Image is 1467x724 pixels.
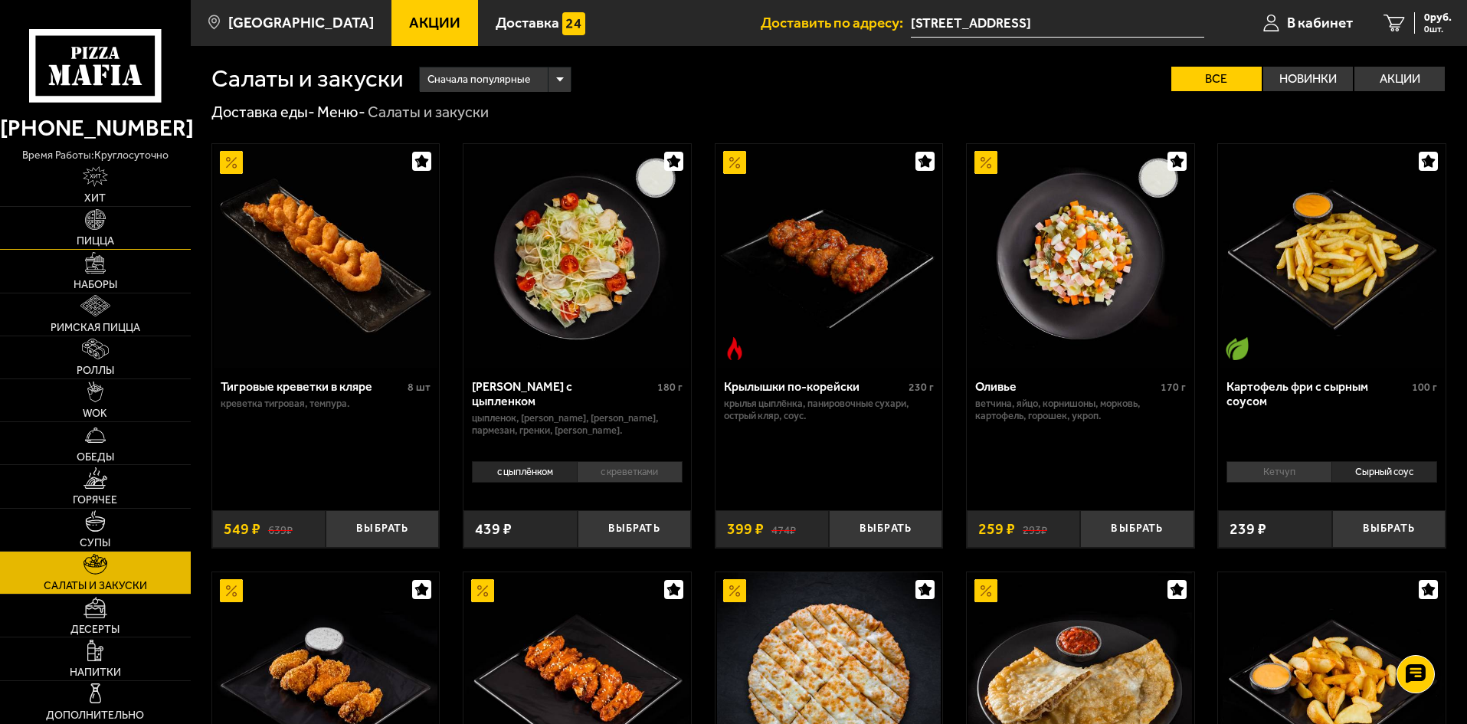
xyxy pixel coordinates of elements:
[727,522,764,537] span: 399 ₽
[77,236,114,247] span: Пицца
[723,579,746,602] img: Акционный
[717,144,941,368] img: Крылышки по-корейски
[228,15,374,30] span: [GEOGRAPHIC_DATA]
[1171,67,1262,91] label: Все
[657,381,683,394] span: 180 г
[1412,381,1437,394] span: 100 г
[911,9,1204,38] input: Ваш адрес доставки
[1218,456,1446,499] div: 0
[1226,379,1408,408] div: Картофель фри с сырным соусом
[221,398,431,410] p: креветка тигровая, темпура.
[224,522,260,537] span: 549 ₽
[70,667,121,678] span: Напитки
[1218,144,1446,368] a: Вегетарианское блюдоКартофель фри с сырным соусом
[829,510,942,548] button: Выбрать
[761,15,911,30] span: Доставить по адресу:
[268,522,293,537] s: 639 ₽
[73,495,117,506] span: Горячее
[211,67,404,91] h1: Салаты и закуски
[463,144,691,368] a: Салат Цезарь с цыпленком
[51,323,140,333] span: Римская пицца
[212,144,440,368] a: АкционныйТигровые креветки в кляре
[70,624,120,635] span: Десерты
[368,103,489,123] div: Салаты и закуски
[465,144,689,368] img: Салат Цезарь с цыпленком
[326,510,439,548] button: Выбрать
[578,510,691,548] button: Выбрать
[975,398,1186,422] p: ветчина, яйцо, корнишоны, морковь, картофель, горошек, укроп.
[77,452,114,463] span: Обеды
[46,710,144,721] span: Дополнительно
[214,144,437,368] img: Тигровые креветки в кляре
[1424,12,1452,23] span: 0 руб.
[724,398,935,422] p: крылья цыплёнка, панировочные сухари, острый кляр, соус.
[1023,522,1047,537] s: 293 ₽
[80,538,110,549] span: Супы
[975,379,1157,394] div: Оливье
[472,412,683,437] p: цыпленок, [PERSON_NAME], [PERSON_NAME], пармезан, гренки, [PERSON_NAME].
[475,522,512,537] span: 439 ₽
[472,461,577,483] li: с цыплёнком
[968,144,1192,368] img: Оливье
[723,337,746,360] img: Острое блюдо
[723,151,746,174] img: Акционный
[472,379,653,408] div: [PERSON_NAME] с цыпленком
[84,193,106,204] span: Хит
[211,103,315,121] a: Доставка еды-
[317,103,365,121] a: Меню-
[1287,15,1353,30] span: В кабинет
[1424,25,1452,34] span: 0 шт.
[974,151,997,174] img: Акционный
[562,12,585,35] img: 15daf4d41897b9f0e9f617042186c801.svg
[408,381,431,394] span: 8 шт
[427,65,530,94] span: Сначала популярные
[1263,67,1354,91] label: Новинки
[221,379,404,394] div: Тигровые креветки в кляре
[1331,461,1437,483] li: Сырный соус
[83,408,107,419] span: WOK
[77,365,114,376] span: Роллы
[220,151,243,174] img: Акционный
[463,456,691,499] div: 0
[1220,144,1444,368] img: Картофель фри с сырным соусом
[724,379,905,394] div: Крылышки по-корейски
[577,461,683,483] li: с креветками
[978,522,1015,537] span: 259 ₽
[715,144,943,368] a: АкционныйОстрое блюдоКрылышки по-корейски
[471,579,494,602] img: Акционный
[1332,510,1446,548] button: Выбрать
[967,144,1194,368] a: АкционныйОливье
[974,579,997,602] img: Акционный
[1080,510,1194,548] button: Выбрать
[1354,67,1445,91] label: Акции
[220,579,243,602] img: Акционный
[409,15,460,30] span: Акции
[1230,522,1266,537] span: 239 ₽
[1226,337,1249,360] img: Вегетарианское блюдо
[1161,381,1186,394] span: 170 г
[1226,461,1331,483] li: Кетчуп
[44,581,147,591] span: Салаты и закуски
[771,522,796,537] s: 474 ₽
[496,15,559,30] span: Доставка
[909,381,934,394] span: 230 г
[74,280,117,290] span: Наборы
